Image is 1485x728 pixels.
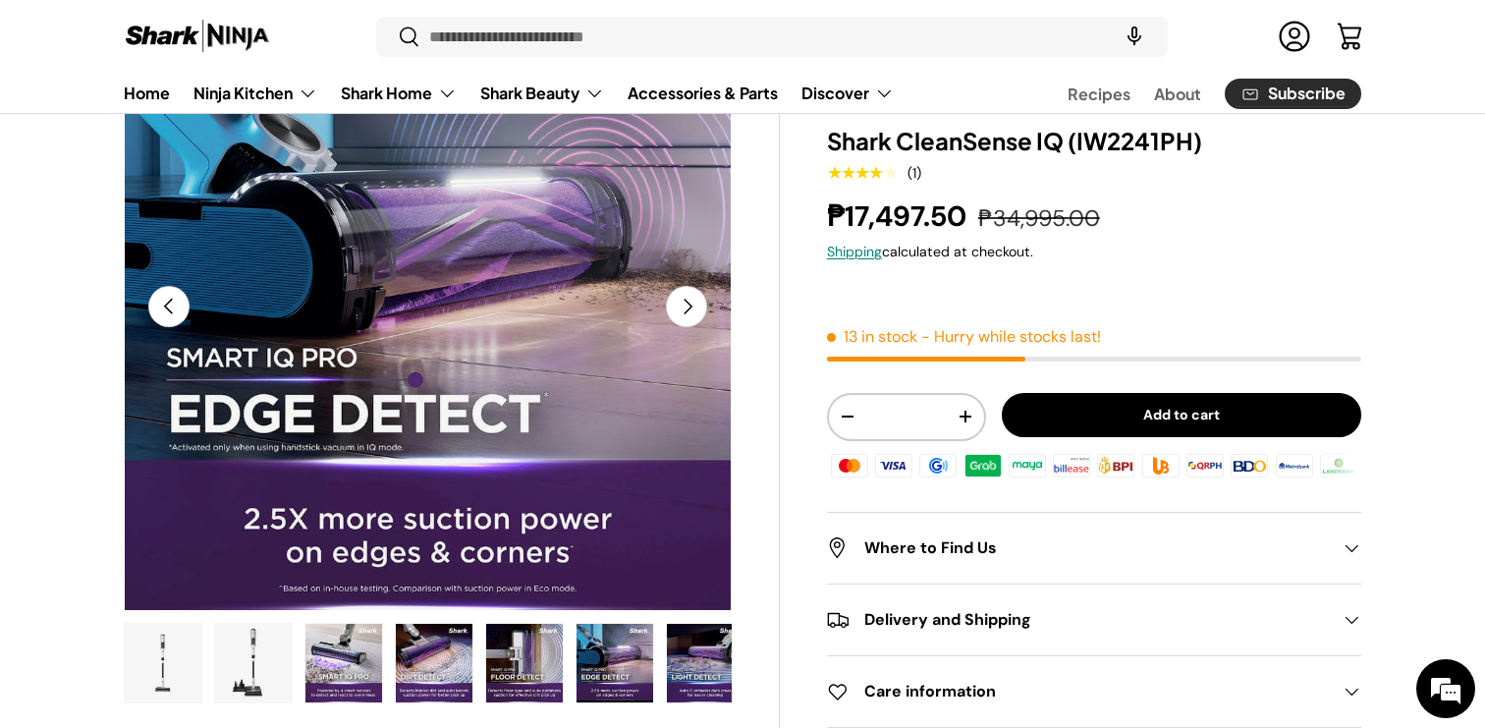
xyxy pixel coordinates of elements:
[486,624,563,702] img: shark-cleansenseiq+-4-smart-iq-pro-floor-detect-infographic-sharkninja-philippines
[322,10,369,57] div: Minimize live chat window
[124,74,170,112] a: Home
[962,451,1005,480] img: grabpay
[827,164,897,182] div: 4.0 out of 5.0 stars
[827,243,882,260] a: Shipping
[396,624,472,702] img: shark-cleansenseiq+-4-smart-iq-pro-dirt-detect-infographic-sharkninja-philippines
[790,74,906,113] summary: Discover
[468,74,616,113] summary: Shark Beauty
[827,163,897,183] span: ★★★★★
[921,326,1101,347] p: - Hurry while stocks last!
[827,242,1361,262] div: calculated at checkout.
[1154,75,1201,113] a: About
[1068,75,1130,113] a: Recipes
[577,624,653,702] img: shark-cleansenseiq+-4-smart-iq-pro-floor-edge-infographic-sharkninja-philippines
[827,513,1361,584] summary: Where to Find Us
[1020,74,1361,113] nav: Secondary
[1006,451,1049,480] img: maya
[827,198,971,235] strong: ₱17,497.50
[827,585,1361,655] summary: Delivery and Shipping
[1268,86,1346,102] span: Subscribe
[1094,451,1137,480] img: bpi
[124,74,894,113] nav: Primary
[1183,451,1227,480] img: qrph
[1228,451,1271,480] img: bdo
[827,326,917,347] span: 13 in stock
[1002,393,1361,437] button: Add to cart
[182,74,329,113] summary: Ninja Kitchen
[827,608,1330,632] h2: Delivery and Shipping
[1317,451,1360,480] img: landbank
[102,110,330,136] div: Chat with us now
[1103,16,1166,59] speech-search-button: Search by voice
[305,624,382,702] img: shark-cleansenseiq+-4-smart-iq-pro-infographic-sharkninja-philippines
[872,451,915,480] img: visa
[125,624,201,702] img: shark-kion-iw2241-full-view-shark-ninja-philippines
[1272,451,1315,480] img: metrobank
[827,536,1330,560] h2: Where to Find Us
[1050,451,1093,480] img: billease
[978,203,1100,233] s: ₱34,995.00
[667,624,743,702] img: shark-cleansenseiq+-4-smart-iq-pro-light-detect-infographic-sharkninja-philippines
[907,166,921,181] div: (1)
[114,231,271,429] span: We're online!
[1139,451,1182,480] img: ubp
[215,624,292,702] img: shark-kion-iw2241-full-view-all-parts-shark-ninja-philippines
[827,656,1361,727] summary: Care information
[124,3,732,709] media-gallery: Gallery Viewer
[828,451,871,480] img: master
[827,126,1361,156] h1: Shark CleanSense IQ (IW2241PH)
[916,451,960,480] img: gcash
[628,74,778,112] a: Accessories & Parts
[124,18,271,56] img: Shark Ninja Philippines
[10,504,374,573] textarea: Type your message and hit 'Enter'
[827,680,1330,703] h2: Care information
[1225,79,1361,109] a: Subscribe
[329,74,468,113] summary: Shark Home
